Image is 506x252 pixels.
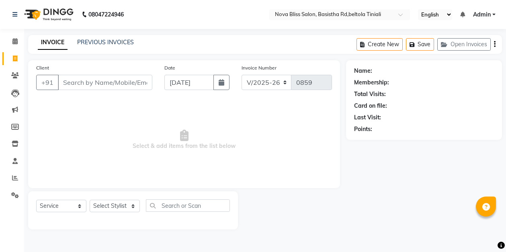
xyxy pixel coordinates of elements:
div: Name: [354,67,372,75]
button: +91 [36,75,59,90]
span: Select & add items from the list below [36,100,332,180]
input: Search by Name/Mobile/Email/Code [58,75,152,90]
div: Card on file: [354,102,387,110]
a: PREVIOUS INVOICES [77,39,134,46]
label: Client [36,64,49,72]
img: logo [20,3,76,26]
div: Points: [354,125,372,133]
iframe: chat widget [472,220,498,244]
div: Membership: [354,78,389,87]
div: Last Visit: [354,113,381,122]
div: Total Visits: [354,90,386,98]
b: 08047224946 [88,3,124,26]
input: Search or Scan [146,199,230,212]
label: Invoice Number [242,64,277,72]
label: Date [164,64,175,72]
span: Admin [473,10,491,19]
button: Save [406,38,434,51]
button: Open Invoices [437,38,491,51]
button: Create New [356,38,403,51]
a: INVOICE [38,35,68,50]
